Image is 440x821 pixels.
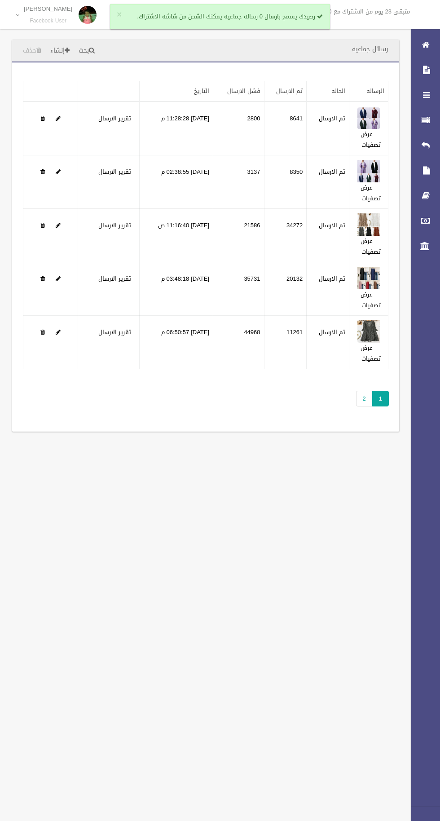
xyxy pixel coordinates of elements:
[264,316,307,369] td: 11261
[357,106,380,129] img: 638728362048474020.jpg
[227,85,260,97] a: فشل الارسال
[349,81,388,102] th: الرساله
[357,166,380,177] a: Edit
[357,267,380,289] img: 638897466629339073.jpg
[140,262,213,316] td: [DATE] 03:48:18 م
[140,102,213,155] td: [DATE] 11:28:28 م
[361,182,381,204] a: عرض تصفيات
[361,235,381,257] a: عرض تصفيات
[24,5,72,12] p: [PERSON_NAME]
[341,40,399,58] header: رسائل جماعيه
[319,113,345,124] label: تم الارسال
[357,320,380,343] img: 638907078397972967.jpg
[361,289,381,311] a: عرض تصفيات
[357,220,380,231] a: Edit
[98,220,131,231] a: تقرير الارسال
[140,209,213,262] td: [DATE] 11:16:40 ص
[140,316,213,369] td: [DATE] 06:50:57 م
[24,18,72,24] small: Facebook User
[194,85,209,97] a: التاريخ
[213,209,264,262] td: 21586
[213,155,264,209] td: 3137
[140,155,213,209] td: [DATE] 02:38:55 م
[98,327,131,338] a: تقرير الارسال
[307,81,349,102] th: الحاله
[356,391,373,406] a: 2
[357,113,380,124] a: Edit
[264,155,307,209] td: 8350
[357,213,380,236] img: 638892999007311369.jpg
[319,220,345,231] label: تم الارسال
[213,262,264,316] td: 35731
[319,274,345,284] label: تم الارسال
[361,342,381,364] a: عرض تصفيات
[56,166,61,177] a: Edit
[98,273,131,284] a: تقرير الارسال
[361,128,381,150] a: عرض تصفيات
[213,102,264,155] td: 2800
[264,262,307,316] td: 20132
[213,316,264,369] td: 44968
[56,273,61,284] a: Edit
[357,273,380,284] a: Edit
[47,43,73,59] a: إنشاء
[110,4,330,29] div: رصيدك يسمح بارسال 0 رساله جماعيه يمكنك الشحن من شاشه الاشتراك.
[98,166,131,177] a: تقرير الارسال
[117,10,122,19] button: ×
[98,113,131,124] a: تقرير الارسال
[56,113,61,124] a: Edit
[319,327,345,338] label: تم الارسال
[372,391,389,406] span: 1
[264,209,307,262] td: 34272
[357,327,380,338] a: Edit
[276,85,303,97] a: تم الارسال
[264,102,307,155] td: 8641
[357,160,380,182] img: 638734956021166553.jpeg
[56,220,61,231] a: Edit
[75,43,98,59] a: بحث
[319,167,345,177] label: تم الارسال
[56,327,61,338] a: Edit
